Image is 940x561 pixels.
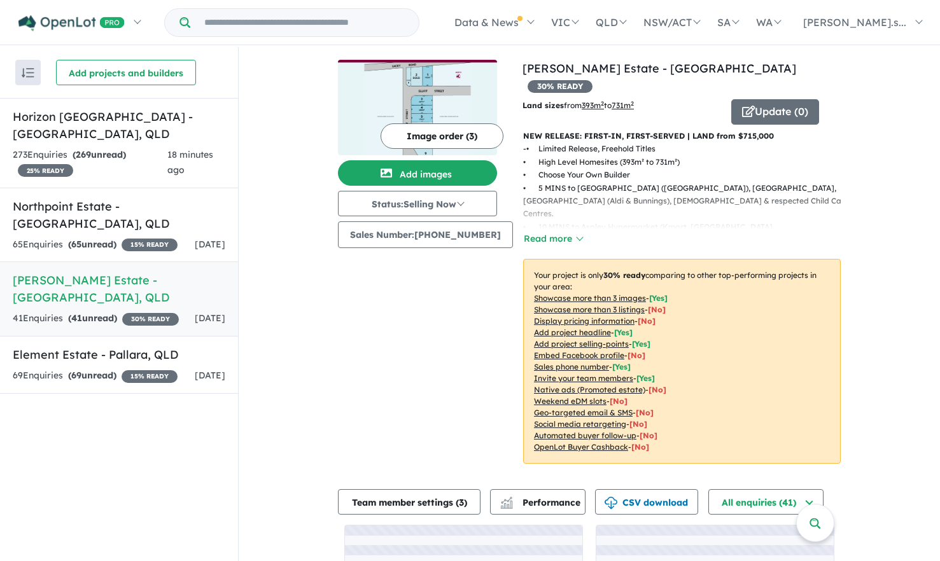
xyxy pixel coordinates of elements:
[13,346,225,363] h5: Element Estate - Pallara , QLD
[534,293,646,303] u: Showcase more than 3 images
[68,370,116,381] strong: ( unread)
[595,489,698,515] button: CSV download
[614,328,633,337] span: [ Yes ]
[534,408,633,417] u: Geo-targeted email & SMS
[502,497,580,508] span: Performance
[534,316,635,326] u: Display pricing information
[528,80,593,93] span: 30 % READY
[13,108,225,142] h5: Horizon [GEOGRAPHIC_DATA] - [GEOGRAPHIC_DATA] , QLD
[13,148,167,178] div: 273 Enquir ies
[632,339,650,349] span: [ Yes ]
[195,370,225,381] span: [DATE]
[523,259,841,464] p: Your project is only comparing to other top-performing projects in your area: - - - - - - - - - -...
[13,237,178,253] div: 65 Enquir ies
[534,373,633,383] u: Invite your team members
[649,293,668,303] span: [ Yes ]
[534,362,609,371] u: Sales phone number
[22,68,34,78] img: sort.svg
[601,100,604,107] sup: 2
[56,60,196,85] button: Add projects and builders
[523,61,796,76] a: [PERSON_NAME] Estate - [GEOGRAPHIC_DATA]
[534,442,628,452] u: OpenLot Buyer Cashback
[71,239,81,250] span: 65
[122,239,178,251] span: 15 % READY
[13,198,225,232] h5: Northpoint Estate - [GEOGRAPHIC_DATA] , QLD
[381,123,503,149] button: Image order (3)
[501,497,512,504] img: line-chart.svg
[708,489,824,515] button: All enquiries (41)
[338,160,497,186] button: Add images
[534,339,629,349] u: Add project selling-points
[604,100,634,110] span: to
[648,305,666,314] span: [ No ]
[649,385,666,394] span: [No]
[582,100,604,110] u: 393 m
[636,408,654,417] span: [No]
[523,142,851,285] p: - • Limited Release, Freehold Titles • High Level Homesites (393m² to 731m²) • Choose Your Own Bu...
[523,130,841,142] p: NEW RELEASE: FIRST-IN, FIRST-SERVED | LAND from $715,000
[636,373,655,383] span: [ Yes ]
[73,149,126,160] strong: ( unread)
[534,385,645,394] u: Native ads (Promoted estate)
[193,9,416,36] input: Try estate name, suburb, builder or developer
[605,497,617,509] img: download icon
[534,350,624,360] u: Embed Facebook profile
[76,149,91,160] span: 269
[195,312,225,324] span: [DATE]
[71,312,82,324] span: 41
[731,99,819,125] button: Update (0)
[610,396,628,406] span: [No]
[338,221,513,248] button: Sales Number:[PHONE_NUMBER]
[534,396,607,406] u: Weekend eDM slots
[338,489,481,515] button: Team member settings (3)
[13,272,225,306] h5: [PERSON_NAME] Estate - [GEOGRAPHIC_DATA] , QLD
[338,191,497,216] button: Status:Selling Now
[534,431,636,440] u: Automated buyer follow-up
[534,419,626,429] u: Social media retargeting
[71,370,81,381] span: 69
[612,362,631,371] span: [ Yes ]
[13,368,178,384] div: 69 Enquir ies
[523,100,564,110] b: Land sizes
[631,100,634,107] sup: 2
[523,99,722,112] p: from
[534,305,645,314] u: Showcase more than 3 listings
[459,497,464,508] span: 3
[628,350,645,360] span: [ No ]
[338,60,497,155] img: Elliot Grove Estate - Carseldine
[18,164,73,177] span: 25 % READY
[629,419,647,429] span: [No]
[534,328,611,337] u: Add project headline
[803,16,906,29] span: [PERSON_NAME].s...
[500,501,513,509] img: bar-chart.svg
[195,239,225,250] span: [DATE]
[18,15,125,31] img: Openlot PRO Logo White
[523,232,583,246] button: Read more
[13,311,179,326] div: 41 Enquir ies
[638,316,656,326] span: [ No ]
[167,149,213,176] span: 18 minutes ago
[122,370,178,383] span: 15 % READY
[603,270,645,280] b: 30 % ready
[631,442,649,452] span: [No]
[612,100,634,110] u: 731 m
[640,431,657,440] span: [No]
[68,239,116,250] strong: ( unread)
[68,312,117,324] strong: ( unread)
[122,313,179,326] span: 30 % READY
[490,489,586,515] button: Performance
